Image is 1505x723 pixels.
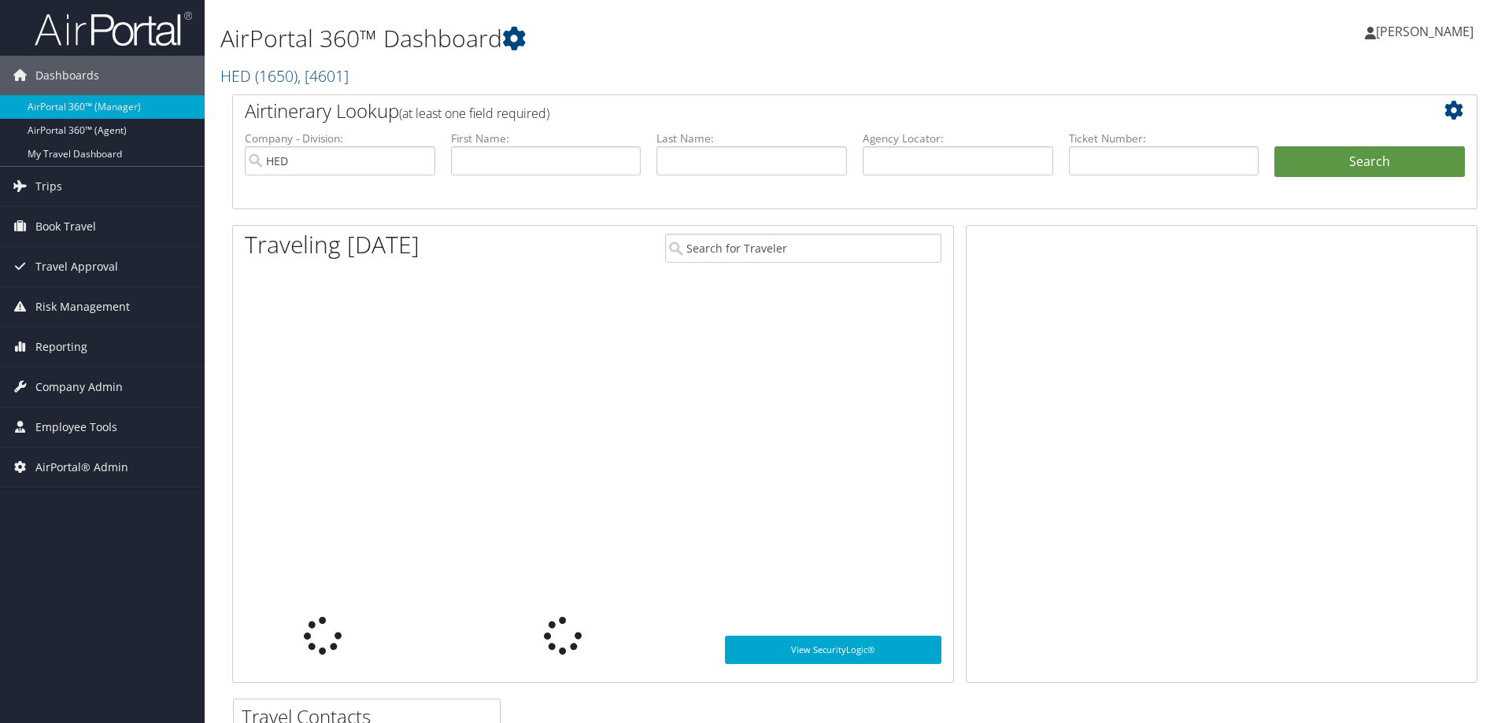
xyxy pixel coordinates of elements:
[35,408,117,447] span: Employee Tools
[399,105,549,122] span: (at least one field required)
[1376,23,1474,40] span: [PERSON_NAME]
[35,327,87,367] span: Reporting
[35,207,96,246] span: Book Travel
[725,636,941,664] a: View SecurityLogic®
[35,247,118,286] span: Travel Approval
[220,22,1067,55] h1: AirPortal 360™ Dashboard
[656,131,847,146] label: Last Name:
[35,367,123,407] span: Company Admin
[665,234,941,263] input: Search for Traveler
[255,65,298,87] span: ( 1650 )
[35,167,62,206] span: Trips
[245,131,435,146] label: Company - Division:
[298,65,349,87] span: , [ 4601 ]
[1274,146,1465,178] button: Search
[245,98,1361,124] h2: Airtinerary Lookup
[35,448,128,487] span: AirPortal® Admin
[35,10,192,47] img: airportal-logo.png
[863,131,1053,146] label: Agency Locator:
[1069,131,1259,146] label: Ticket Number:
[35,287,130,326] span: Risk Management
[245,228,420,261] h1: Traveling [DATE]
[451,131,642,146] label: First Name:
[35,56,99,95] span: Dashboards
[1365,8,1489,55] a: [PERSON_NAME]
[220,65,349,87] a: HED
